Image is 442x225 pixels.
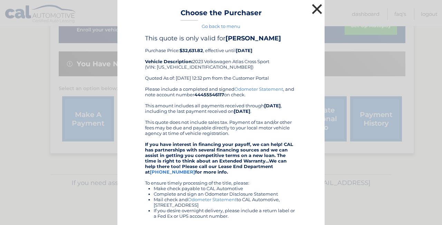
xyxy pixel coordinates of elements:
[154,186,297,191] li: Make check payable to CAL Automotive
[264,103,281,108] b: [DATE]
[154,208,297,219] li: If you desire overnight delivery, please include a return label or a Fed Ex or UPS account number.
[154,191,297,197] li: Complete and sign an Odometer Disclosure Statement
[150,169,195,175] a: [PHONE_NUMBER]
[236,48,252,53] b: [DATE]
[181,9,262,21] h3: Choose the Purchaser
[194,92,224,97] b: 44455546117
[145,59,193,64] strong: Vehicle Description:
[225,35,281,42] b: [PERSON_NAME]
[234,108,250,114] b: [DATE]
[145,35,297,42] h4: This quote is only valid for
[180,48,203,53] b: $32,631.82
[188,197,237,202] a: Odometer Statement
[202,23,240,29] a: Go back to menu
[234,86,283,92] a: Odometer Statement
[145,141,293,175] strong: If you have interest in financing your payoff, we can help! CAL has partnerships with several fin...
[310,2,324,16] button: ×
[145,35,297,86] div: Purchase Price: , effective until 2023 Volkswagen Atlas Cross Sport (VIN: [US_VEHICLE_IDENTIFICAT...
[154,197,297,208] li: Mail check and to CAL Automotive, [STREET_ADDRESS]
